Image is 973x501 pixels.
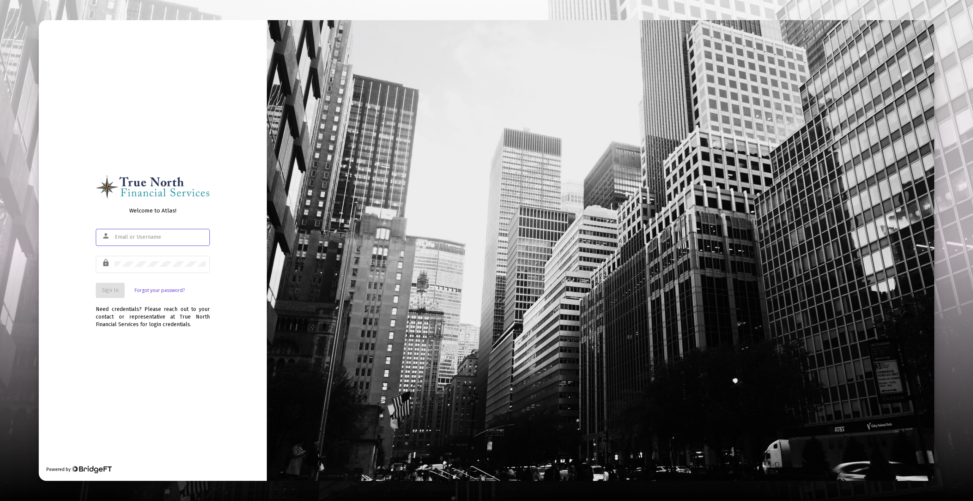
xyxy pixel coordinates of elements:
mat-icon: person [102,231,111,241]
div: Powered by [46,466,111,473]
input: Email or Username [115,234,206,240]
img: Logo [96,175,210,199]
button: Sign In [96,283,125,298]
span: Sign In [102,287,119,293]
a: Forgot your password? [135,287,185,294]
div: Need credentials? Please reach out to your contact or representative at True North Financial Serv... [96,298,210,328]
mat-icon: lock [102,258,111,268]
img: Bridge Financial Technology Logo [71,466,111,473]
div: Welcome to Atlas! [96,207,210,214]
